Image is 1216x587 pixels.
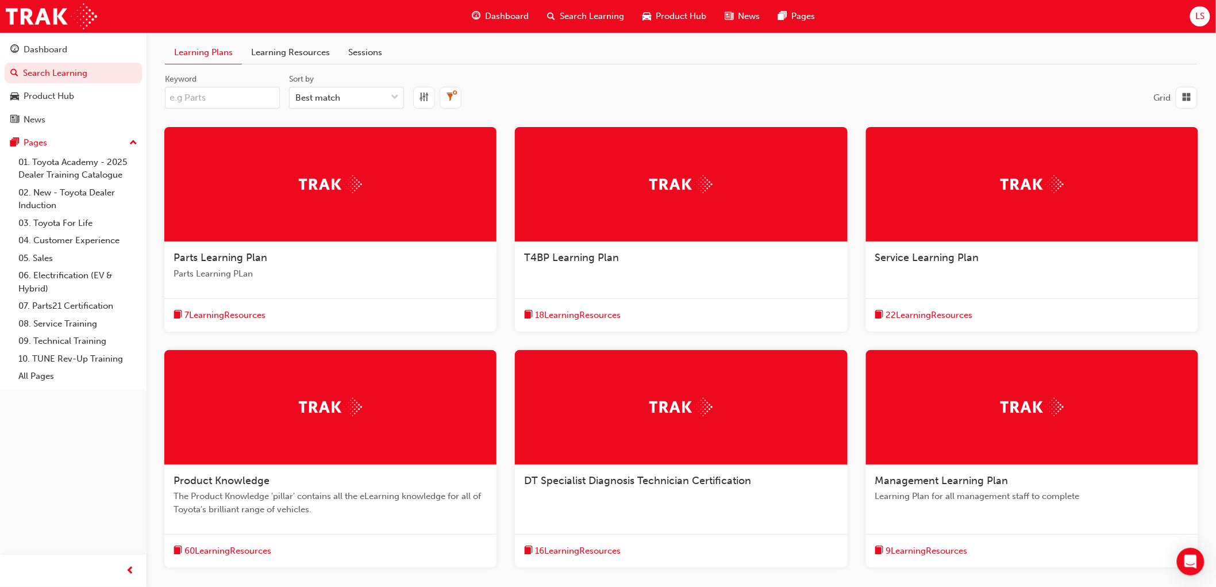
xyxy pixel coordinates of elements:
[5,63,142,84] a: Search Learning
[643,9,652,24] span: car-icon
[299,398,362,416] img: Trak
[524,474,751,487] span: DT Specialist Diagnosis Technician Certification
[174,251,267,264] span: Parts Learning Plan
[289,74,314,85] div: Sort by
[14,315,142,333] a: 08. Service Training
[10,68,18,79] span: search-icon
[866,127,1198,332] a: TrakService Learning Planbook-icon22LearningResources
[299,175,362,193] img: Trak
[10,138,19,148] span: pages-icon
[524,251,619,264] span: T4BP Learning Plan
[716,5,769,28] a: news-iconNews
[174,544,182,558] span: book-icon
[1154,87,1198,109] button: Grid
[875,308,973,323] button: book-icon22LearningResources
[560,10,625,23] span: Search Learning
[10,91,19,102] span: car-icon
[295,91,340,105] div: Best match
[126,564,135,578] span: prev-icon
[174,490,487,516] span: The Product Knowledge 'pillar' contains all the eLearning knowledge for all of Toyota's brilliant...
[463,5,538,28] a: guage-iconDashboard
[14,297,142,315] a: 07. Parts21 Certification
[339,41,391,64] a: Sessions
[5,86,142,107] a: Product Hub
[174,267,487,281] span: Parts Learning PLan
[875,474,1009,487] span: Management Learning Plan
[524,308,621,323] button: book-icon18LearningResources
[792,10,815,23] span: Pages
[725,9,734,24] span: news-icon
[535,544,621,558] span: 16 Learning Resources
[129,136,137,151] span: up-icon
[875,544,884,558] span: book-icon
[1000,175,1064,193] img: Trak
[472,9,481,24] span: guage-icon
[14,214,142,232] a: 03. Toyota For Life
[1183,91,1191,105] span: grid-icon
[165,74,197,85] div: Keyword
[447,91,455,105] span: filterX-icon
[656,10,707,23] span: Product Hub
[875,544,968,558] button: book-icon9LearningResources
[6,3,97,29] img: Trak
[515,350,847,567] a: TrakDT Specialist Diagnosis Technician Certificationbook-icon16LearningResources
[548,9,556,24] span: search-icon
[165,41,242,64] a: Learning Plans
[886,544,968,558] span: 9 Learning Resources
[184,544,271,558] span: 60 Learning Resources
[14,154,142,184] a: 01. Toyota Academy - 2025 Dealer Training Catalogue
[5,132,142,154] button: Pages
[5,37,142,132] button: DashboardSearch LearningProduct HubNews
[165,87,280,109] input: Keyword
[174,544,271,558] button: book-icon60LearningResources
[10,115,19,125] span: news-icon
[5,39,142,60] a: Dashboard
[524,544,533,558] span: book-icon
[14,250,142,267] a: 05. Sales
[524,544,621,558] button: book-icon16LearningResources
[391,90,399,105] span: down-icon
[875,490,1189,503] span: Learning Plan for all management staff to complete
[14,350,142,368] a: 10. TUNE Rev-Up Training
[1190,6,1210,26] button: LS
[515,127,847,332] a: TrakT4BP Learning Planbook-icon18LearningResources
[538,5,634,28] a: search-iconSearch Learning
[14,267,142,297] a: 06. Electrification (EV & Hybrid)
[738,10,760,23] span: News
[886,309,973,322] span: 22 Learning Resources
[24,113,45,126] div: News
[486,10,529,23] span: Dashboard
[634,5,716,28] a: car-iconProduct Hub
[242,41,339,64] a: Learning Resources
[769,5,825,28] a: pages-iconPages
[174,474,270,487] span: Product Knowledge
[14,332,142,350] a: 09. Technical Training
[420,91,429,105] span: equalizer-icon
[649,175,713,193] img: Trak
[10,45,19,55] span: guage-icon
[649,398,713,416] img: Trak
[535,309,621,322] span: 18 Learning Resources
[164,350,497,567] a: TrakProduct KnowledgeThe Product Knowledge 'pillar' contains all the eLearning knowledge for all ...
[184,309,265,322] span: 7 Learning Resources
[24,90,74,103] div: Product Hub
[24,43,67,56] div: Dashboard
[875,251,979,264] span: Service Learning Plan
[1195,10,1205,23] span: LS
[1177,548,1205,576] div: Open Intercom Messenger
[174,308,182,323] span: book-icon
[875,308,884,323] span: book-icon
[5,109,142,131] a: News
[14,232,142,250] a: 04. Customer Experience
[174,308,265,323] button: book-icon7LearningResources
[866,350,1198,567] a: TrakManagement Learning PlanLearning Plan for all management staff to completebook-icon9LearningR...
[164,127,497,332] a: TrakParts Learning PlanParts Learning PLanbook-icon7LearningResources
[1154,93,1171,103] span: Grid
[24,136,47,149] div: Pages
[1000,398,1064,416] img: Trak
[14,184,142,214] a: 02. New - Toyota Dealer Induction
[524,308,533,323] span: book-icon
[14,367,142,385] a: All Pages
